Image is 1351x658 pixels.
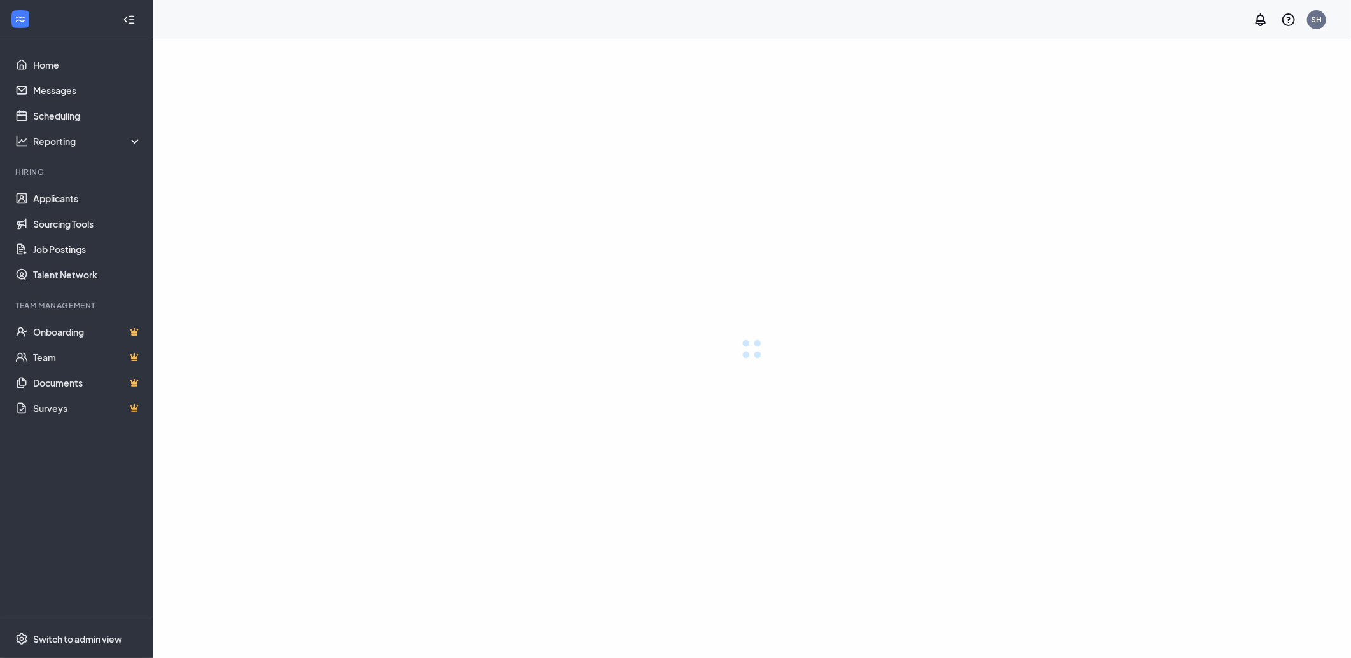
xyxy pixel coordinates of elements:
[33,236,142,262] a: Job Postings
[1281,12,1296,27] svg: QuestionInfo
[15,300,139,311] div: Team Management
[123,13,135,26] svg: Collapse
[33,633,122,645] div: Switch to admin view
[33,186,142,211] a: Applicants
[33,370,142,395] a: DocumentsCrown
[15,633,28,645] svg: Settings
[33,211,142,236] a: Sourcing Tools
[33,395,142,421] a: SurveysCrown
[15,167,139,177] div: Hiring
[33,103,142,128] a: Scheduling
[15,135,28,147] svg: Analysis
[14,13,27,25] svg: WorkstreamLogo
[33,319,142,345] a: OnboardingCrown
[33,52,142,78] a: Home
[33,135,142,147] div: Reporting
[33,262,142,287] a: Talent Network
[33,345,142,370] a: TeamCrown
[1253,12,1268,27] svg: Notifications
[33,78,142,103] a: Messages
[1312,14,1322,25] div: SH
